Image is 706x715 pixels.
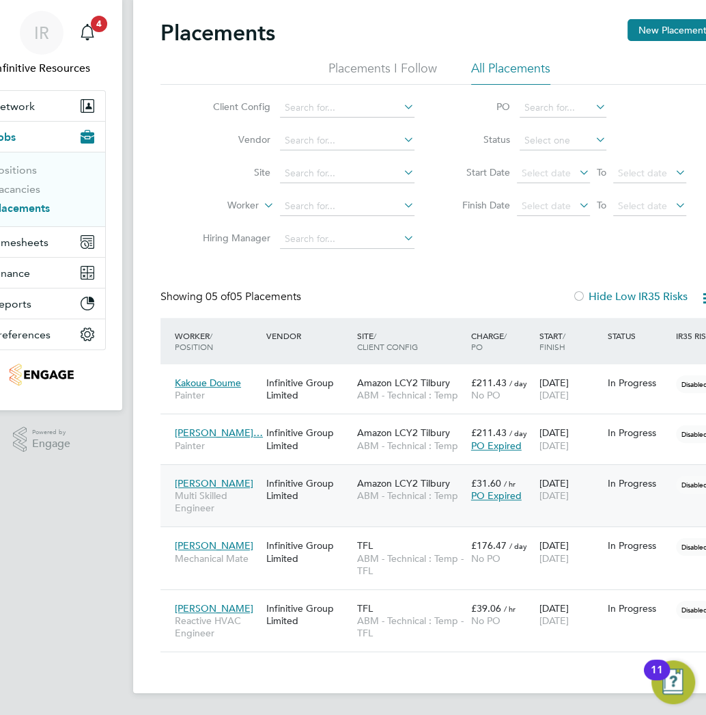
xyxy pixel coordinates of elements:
[608,477,669,489] div: In Progress
[192,232,270,244] label: Hiring Manager
[160,290,304,304] div: Showing
[175,440,259,452] span: Painter
[520,98,606,118] input: Search for...
[651,660,695,704] button: Open Resource Center, 11 new notifications
[357,615,464,639] span: ABM - Technical : Temp - TFL
[471,615,500,627] span: No PO
[539,330,565,352] span: / Finish
[175,427,263,439] span: [PERSON_NAME]…
[471,602,501,615] span: £39.06
[262,595,353,634] div: Infinitive Group Limited
[593,163,610,181] span: To
[175,477,253,489] span: [PERSON_NAME]
[262,420,353,458] div: Infinitive Group Limited
[175,489,259,514] span: Multi Skilled Engineer
[522,200,571,212] span: Select date
[471,389,500,401] span: No PO
[651,670,663,688] div: 11
[520,131,606,150] input: Select one
[192,100,270,113] label: Client Config
[471,330,507,352] span: / PO
[280,197,414,216] input: Search for...
[262,470,353,509] div: Infinitive Group Limited
[608,539,669,552] div: In Progress
[449,100,510,113] label: PO
[175,377,241,389] span: Kakoue Doume
[608,427,669,439] div: In Progress
[175,552,259,565] span: Mechanical Mate
[192,133,270,146] label: Vendor
[354,323,468,359] div: Site
[618,167,667,179] span: Select date
[618,200,667,212] span: Select date
[262,323,353,348] div: Vendor
[539,389,569,401] span: [DATE]
[539,552,569,565] span: [DATE]
[539,489,569,502] span: [DATE]
[593,196,610,214] span: To
[206,290,230,303] span: 05 of
[280,230,414,249] input: Search for...
[357,602,373,615] span: TFL
[536,323,604,359] div: Start
[280,164,414,183] input: Search for...
[357,427,450,439] span: Amazon LCY2 Tilbury
[471,60,550,85] li: All Placements
[262,532,353,571] div: Infinitive Group Limited
[280,98,414,118] input: Search for...
[32,427,70,438] span: Powered by
[175,615,259,639] span: Reactive HVAC Engineer
[536,595,604,634] div: [DATE]
[175,602,253,615] span: [PERSON_NAME]
[91,16,107,32] span: 4
[328,60,437,85] li: Placements I Follow
[471,440,522,452] span: PO Expired
[509,428,527,438] span: / day
[262,370,353,408] div: Infinitive Group Limited
[175,539,253,552] span: [PERSON_NAME]
[357,389,464,401] span: ABM - Technical : Temp
[608,602,669,615] div: In Progress
[608,377,669,389] div: In Progress
[536,532,604,571] div: [DATE]
[206,290,301,303] span: 05 Placements
[504,478,516,489] span: / hr
[357,440,464,452] span: ABM - Technical : Temp
[536,370,604,408] div: [DATE]
[357,477,450,489] span: Amazon LCY2 Tilbury
[604,323,673,348] div: Status
[572,290,688,303] label: Hide Low IR35 Risks
[468,323,536,359] div: Charge
[280,131,414,150] input: Search for...
[357,552,464,577] span: ABM - Technical : Temp - TFL
[32,438,70,450] span: Engage
[13,427,71,453] a: Powered byEngage
[471,539,507,552] span: £176.47
[449,199,510,211] label: Finish Date
[171,323,262,359] div: Worker
[357,377,450,389] span: Amazon LCY2 Tilbury
[34,24,49,42] span: IR
[471,427,507,439] span: £211.43
[471,552,500,565] span: No PO
[175,389,259,401] span: Painter
[74,11,101,55] a: 4
[471,477,501,489] span: £31.60
[180,199,259,213] label: Worker
[449,166,510,178] label: Start Date
[504,604,516,614] span: / hr
[357,489,464,502] span: ABM - Technical : Temp
[471,489,522,502] span: PO Expired
[175,330,213,352] span: / Position
[509,378,527,388] span: / day
[357,539,373,552] span: TFL
[10,364,73,386] img: infinitivegroup-logo-retina.png
[192,166,270,178] label: Site
[522,167,571,179] span: Select date
[536,470,604,509] div: [DATE]
[160,19,275,46] h2: Placements
[539,615,569,627] span: [DATE]
[536,420,604,458] div: [DATE]
[539,440,569,452] span: [DATE]
[471,377,507,389] span: £211.43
